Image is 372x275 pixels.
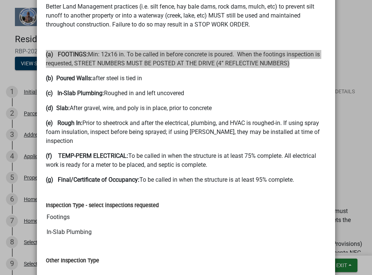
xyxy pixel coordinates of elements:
strong: (e) Rough In: [46,119,82,126]
p: After gravel, wire, and poly is in place, prior to concrete [46,104,326,113]
strong: (a) FOOTINGS: [46,51,88,58]
strong: (b) Poured Walls: [46,75,92,82]
strong: (g) Final/Certificate of Occupancy: [46,176,139,183]
label: Inspection Type - select inspections requested [46,203,159,208]
strong: (c) In-Slab Plumbing: [46,90,104,97]
strong: (f) TEMP-PERM ELECTRICAL: [46,152,128,159]
p: Min: 12x16 in. To be called in before concrete is poured. When the footings inspection is request... [46,50,326,68]
label: Other Inspection Type [46,258,99,263]
strong: (d) Slab: [46,104,70,112]
p: Better Land Management practices (i.e. silt fence, hay bale dams, rock dams, mulch, etc) to preve... [46,2,326,29]
p: Prior to sheetrock and after the electrical, plumbing, and HVAC is roughed-in. If using spray foa... [46,119,326,146]
p: after steel is tied in [46,74,326,83]
p: Roughed in and left uncovered [46,89,326,98]
p: To be called in when the structure is at least 75% complete. All electrical work is ready for a m... [46,151,326,169]
p: To be called in when the structure is at least 95% complete. [46,175,326,184]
